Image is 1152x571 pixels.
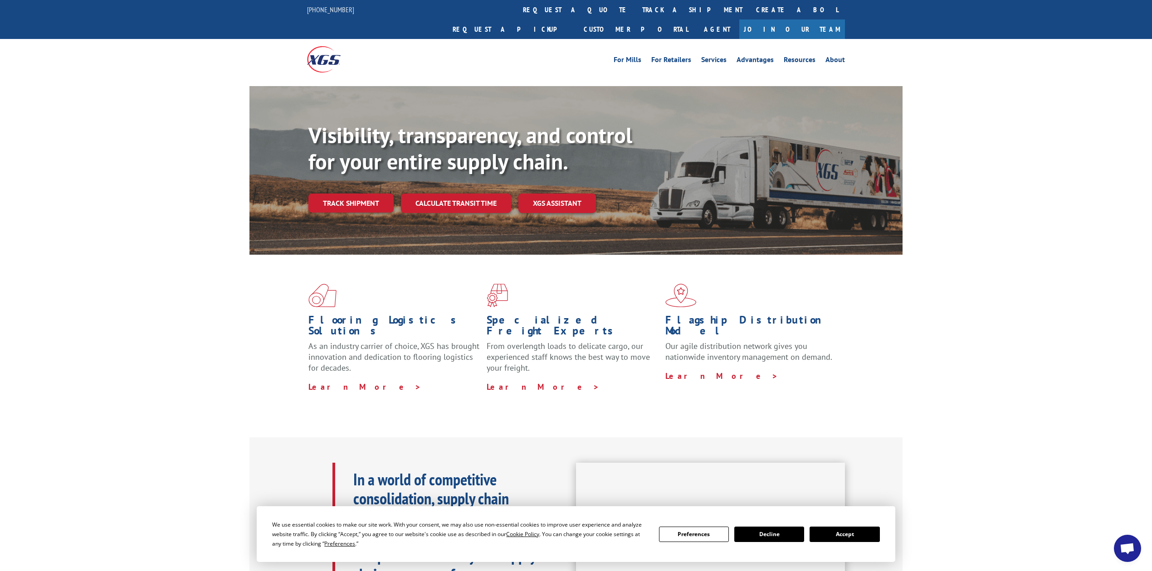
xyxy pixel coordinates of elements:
[307,5,354,14] a: [PHONE_NUMBER]
[506,530,539,538] span: Cookie Policy
[737,56,774,66] a: Advantages
[272,520,648,548] div: We use essential cookies to make our site work. With your consent, we may also use non-essential ...
[308,341,479,373] span: As an industry carrier of choice, XGS has brought innovation and dedication to flooring logistics...
[324,540,355,547] span: Preferences
[651,56,691,66] a: For Retailers
[401,194,511,213] a: Calculate transit time
[257,506,895,562] div: Cookie Consent Prompt
[446,19,577,39] a: Request a pickup
[487,341,658,381] p: From overlength loads to delicate cargo, our experienced staff knows the best way to move your fr...
[1114,535,1141,562] div: Open chat
[308,284,337,307] img: xgs-icon-total-supply-chain-intelligence-red
[487,284,508,307] img: xgs-icon-focused-on-flooring-red
[784,56,815,66] a: Resources
[614,56,641,66] a: For Mills
[577,19,695,39] a: Customer Portal
[665,371,778,381] a: Learn More >
[487,315,658,341] h1: Specialized Freight Experts
[308,382,421,392] a: Learn More >
[734,527,804,542] button: Decline
[308,315,480,341] h1: Flooring Logistics Solutions
[487,382,600,392] a: Learn More >
[665,315,837,341] h1: Flagship Distribution Model
[665,284,697,307] img: xgs-icon-flagship-distribution-model-red
[518,194,596,213] a: XGS ASSISTANT
[695,19,739,39] a: Agent
[308,121,632,175] b: Visibility, transparency, and control for your entire supply chain.
[659,527,729,542] button: Preferences
[825,56,845,66] a: About
[701,56,727,66] a: Services
[665,341,832,362] span: Our agile distribution network gives you nationwide inventory management on demand.
[810,527,879,542] button: Accept
[308,194,394,213] a: Track shipment
[739,19,845,39] a: Join Our Team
